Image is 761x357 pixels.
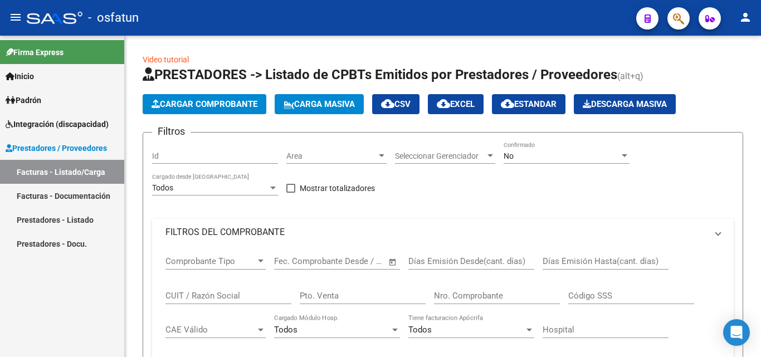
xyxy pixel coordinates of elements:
[372,94,419,114] button: CSV
[274,325,297,335] span: Todos
[617,71,643,81] span: (alt+q)
[165,325,256,335] span: CAE Válido
[165,256,256,266] span: Comprobante Tipo
[387,256,399,268] button: Open calendar
[492,94,565,114] button: Estandar
[152,99,257,109] span: Cargar Comprobante
[143,55,189,64] a: Video tutorial
[501,99,557,109] span: Estandar
[501,97,514,110] mat-icon: cloud_download
[152,124,191,139] h3: Filtros
[574,94,676,114] button: Descarga Masiva
[275,94,364,114] button: Carga Masiva
[739,11,752,24] mat-icon: person
[381,99,411,109] span: CSV
[9,11,22,24] mat-icon: menu
[583,99,667,109] span: Descarga Masiva
[6,94,41,106] span: Padrón
[6,46,64,58] span: Firma Express
[143,67,617,82] span: PRESTADORES -> Listado de CPBTs Emitidos por Prestadores / Proveedores
[300,182,375,195] span: Mostrar totalizadores
[504,151,514,160] span: No
[6,142,107,154] span: Prestadores / Proveedores
[437,99,475,109] span: EXCEL
[88,6,139,30] span: - osfatun
[274,256,319,266] input: Fecha inicio
[143,94,266,114] button: Cargar Comprobante
[329,256,383,266] input: Fecha fin
[381,97,394,110] mat-icon: cloud_download
[437,97,450,110] mat-icon: cloud_download
[723,319,750,346] div: Open Intercom Messenger
[152,183,173,192] span: Todos
[284,99,355,109] span: Carga Masiva
[165,226,707,238] mat-panel-title: FILTROS DEL COMPROBANTE
[6,118,109,130] span: Integración (discapacidad)
[6,70,34,82] span: Inicio
[152,219,734,246] mat-expansion-panel-header: FILTROS DEL COMPROBANTE
[574,94,676,114] app-download-masive: Descarga masiva de comprobantes (adjuntos)
[428,94,484,114] button: EXCEL
[286,151,377,161] span: Area
[395,151,485,161] span: Seleccionar Gerenciador
[408,325,432,335] span: Todos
